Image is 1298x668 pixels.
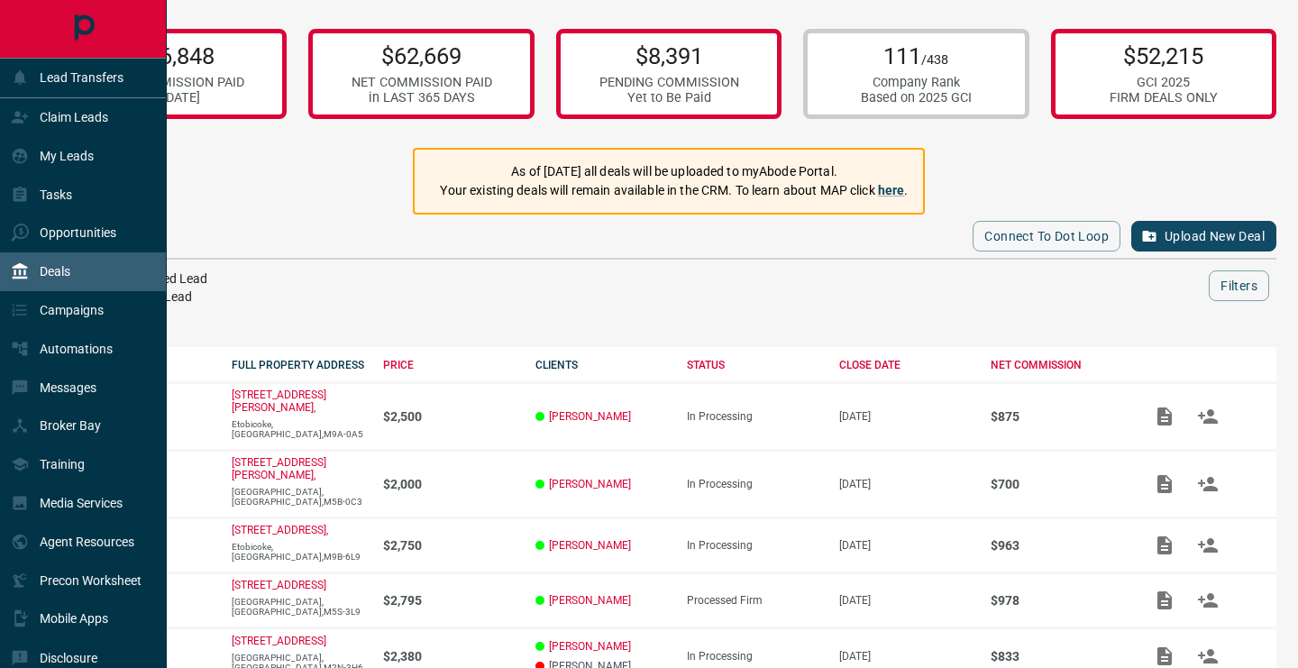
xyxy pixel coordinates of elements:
button: Upload New Deal [1131,221,1276,252]
p: As of [DATE] all deals will be uploaded to myAbode Portal. [440,162,908,181]
a: here [878,183,905,197]
div: in LAST 365 DAYS [352,90,492,105]
p: Your existing deals will remain available in the CRM. To learn about MAP click . [440,181,908,200]
p: [GEOGRAPHIC_DATA],[GEOGRAPHIC_DATA],M5B-0C3 [232,487,366,507]
div: CLOSE DATE [839,359,973,371]
div: NET COMMISSION [991,359,1125,371]
span: Add / View Documents [1143,538,1186,551]
div: In Processing [687,410,821,423]
p: $2,000 [383,477,517,491]
div: In Processing [687,650,821,663]
p: [DATE] [839,478,973,490]
a: [PERSON_NAME] [549,478,631,490]
span: Match Clients [1186,593,1229,606]
div: Yet to Be Paid [599,90,739,105]
p: [DATE] [839,594,973,607]
p: $700 [991,477,1125,491]
p: $62,669 [352,42,492,69]
a: [STREET_ADDRESS][PERSON_NAME], [232,389,326,414]
p: $963 [991,538,1125,553]
a: [STREET_ADDRESS], [232,524,328,536]
p: $833 [991,649,1125,663]
p: Etobicoke,[GEOGRAPHIC_DATA],M9B-6L9 [232,542,366,562]
a: [PERSON_NAME] [549,640,631,653]
button: Connect to Dot Loop [973,221,1120,252]
a: [PERSON_NAME] [549,594,631,607]
a: [PERSON_NAME] [549,539,631,552]
div: Processed Firm [687,594,821,607]
p: [GEOGRAPHIC_DATA],[GEOGRAPHIC_DATA],M5S-3L9 [232,597,366,617]
p: $978 [991,593,1125,608]
div: In Processing [687,478,821,490]
p: $8,391 [599,42,739,69]
div: GCI 2025 [1110,75,1218,90]
a: [PERSON_NAME] [549,410,631,423]
span: Match Clients [1186,477,1229,490]
span: Add / View Documents [1143,649,1186,662]
a: [STREET_ADDRESS][PERSON_NAME], [232,456,326,481]
p: $52,215 [1110,42,1218,69]
p: $875 [991,409,1125,424]
span: Add / View Documents [1143,593,1186,606]
div: in [DATE] [104,90,244,105]
a: [STREET_ADDRESS] [232,635,326,647]
span: /438 [921,52,948,68]
span: Match Clients [1186,538,1229,551]
span: Match Clients [1186,649,1229,662]
div: NET COMMISSION PAID [352,75,492,90]
div: FULL PROPERTY ADDRESS [232,359,366,371]
p: [DATE] [839,650,973,663]
div: In Processing [687,539,821,552]
div: STATUS [687,359,821,371]
p: [DATE] [839,410,973,423]
p: $2,380 [383,649,517,663]
div: Based on 2025 GCI [861,90,972,105]
p: Etobicoke,[GEOGRAPHIC_DATA],M9A-0A5 [232,419,366,439]
span: Add / View Documents [1143,477,1186,490]
div: Company Rank [861,75,972,90]
p: 111 [861,42,972,69]
p: $2,750 [383,538,517,553]
p: $2,795 [383,593,517,608]
div: FIRM DEALS ONLY [1110,90,1218,105]
div: PRICE [383,359,517,371]
p: $36,848 [104,42,244,69]
div: NET COMMISSION PAID [104,75,244,90]
a: [STREET_ADDRESS] [232,579,326,591]
div: PENDING COMMISSION [599,75,739,90]
p: [DATE] [839,539,973,552]
span: Match Clients [1186,409,1229,422]
span: Add / View Documents [1143,409,1186,422]
button: Filters [1209,270,1269,301]
p: $2,500 [383,409,517,424]
div: CLIENTS [535,359,670,371]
